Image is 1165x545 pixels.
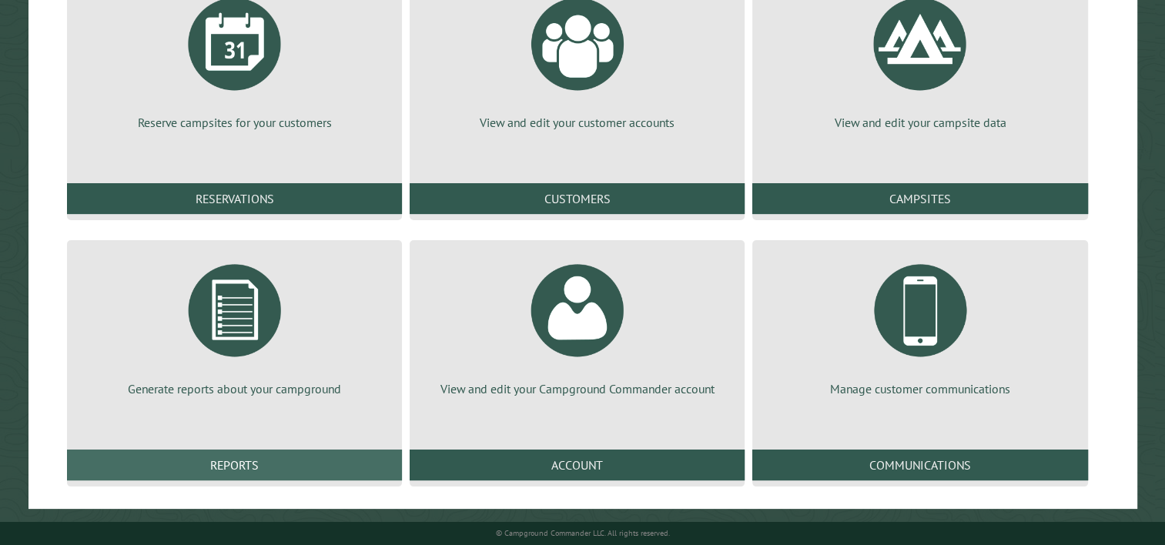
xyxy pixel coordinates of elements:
[752,183,1087,214] a: Campsites
[85,380,383,397] p: Generate reports about your campground
[771,252,1069,397] a: Manage customer communications
[85,114,383,131] p: Reserve campsites for your customers
[771,114,1069,131] p: View and edit your campsite data
[67,450,402,480] a: Reports
[85,252,383,397] a: Generate reports about your campground
[428,114,726,131] p: View and edit your customer accounts
[410,183,745,214] a: Customers
[428,380,726,397] p: View and edit your Campground Commander account
[67,183,402,214] a: Reservations
[771,380,1069,397] p: Manage customer communications
[496,528,670,538] small: © Campground Commander LLC. All rights reserved.
[410,450,745,480] a: Account
[752,450,1087,480] a: Communications
[428,252,726,397] a: View and edit your Campground Commander account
